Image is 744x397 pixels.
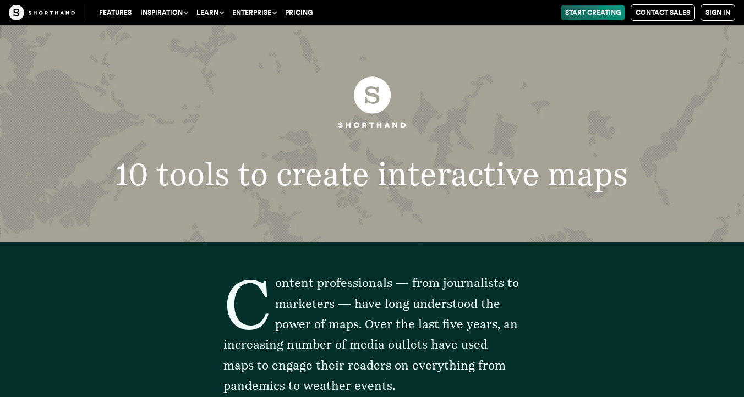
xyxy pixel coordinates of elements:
h1: 10 tools to create interactive maps [87,158,656,190]
button: Inspiration [136,5,192,20]
a: Contact Sales [631,4,695,21]
button: Enterprise [228,5,281,20]
a: Sign in [701,4,735,21]
button: Learn [192,5,228,20]
img: The Craft [9,5,75,20]
a: Pricing [281,5,317,20]
a: Start Creating [561,5,625,20]
span: Content professionals — from journalists to marketers — have long understood the power of maps. O... [223,275,519,393]
a: Features [95,5,136,20]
